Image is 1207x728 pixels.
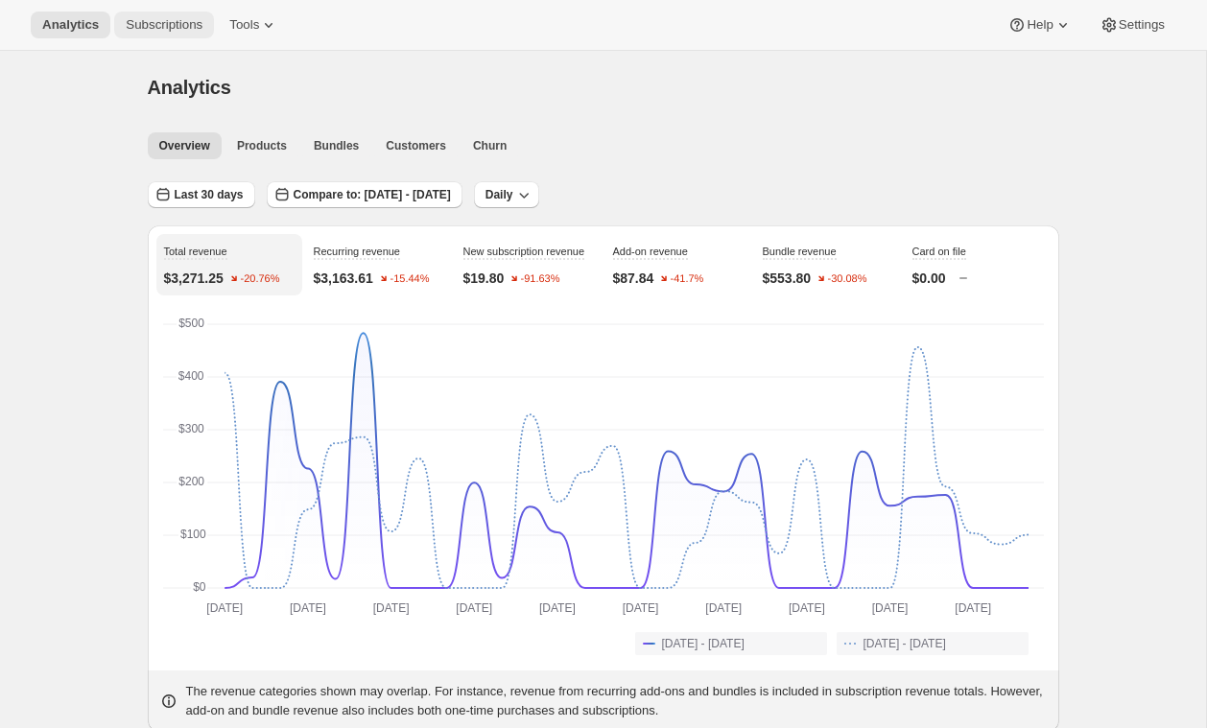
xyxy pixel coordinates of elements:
[912,246,966,257] span: Card on file
[314,269,373,288] p: $3,163.61
[473,138,507,153] span: Churn
[229,17,259,33] span: Tools
[662,636,745,651] span: [DATE] - [DATE]
[240,273,279,285] text: -20.76%
[178,317,204,330] text: $500
[1119,17,1165,33] span: Settings
[290,601,326,615] text: [DATE]
[164,246,227,257] span: Total revenue
[164,269,224,288] p: $3,271.25
[463,246,585,257] span: New subscription revenue
[671,273,704,285] text: -41.7%
[539,601,576,615] text: [DATE]
[237,138,287,153] span: Products
[996,12,1083,38] button: Help
[864,636,946,651] span: [DATE] - [DATE]
[837,632,1029,655] button: [DATE] - [DATE]
[871,601,908,615] text: [DATE]
[463,269,505,288] p: $19.80
[148,181,255,208] button: Last 30 days
[635,632,827,655] button: [DATE] - [DATE]
[763,246,837,257] span: Bundle revenue
[175,187,244,202] span: Last 30 days
[267,181,462,208] button: Compare to: [DATE] - [DATE]
[386,138,446,153] span: Customers
[372,601,409,615] text: [DATE]
[206,601,243,615] text: [DATE]
[148,77,231,98] span: Analytics
[828,273,867,285] text: -30.08%
[180,528,206,541] text: $100
[390,273,429,285] text: -15.44%
[159,138,210,153] span: Overview
[789,601,825,615] text: [DATE]
[126,17,202,33] span: Subscriptions
[31,12,110,38] button: Analytics
[114,12,214,38] button: Subscriptions
[178,475,204,488] text: $200
[42,17,99,33] span: Analytics
[955,601,991,615] text: [DATE]
[613,269,654,288] p: $87.84
[178,422,204,435] text: $300
[485,187,513,202] span: Daily
[456,601,492,615] text: [DATE]
[294,187,451,202] span: Compare to: [DATE] - [DATE]
[1088,12,1176,38] button: Settings
[613,246,688,257] span: Add-on revenue
[218,12,290,38] button: Tools
[314,138,359,153] span: Bundles
[193,580,206,594] text: $0
[622,601,658,615] text: [DATE]
[474,181,540,208] button: Daily
[186,682,1048,720] p: The revenue categories shown may overlap. For instance, revenue from recurring add-ons and bundle...
[763,269,812,288] p: $553.80
[912,269,946,288] p: $0.00
[521,273,560,285] text: -91.63%
[705,601,742,615] text: [DATE]
[177,369,203,383] text: $400
[314,246,401,257] span: Recurring revenue
[1027,17,1053,33] span: Help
